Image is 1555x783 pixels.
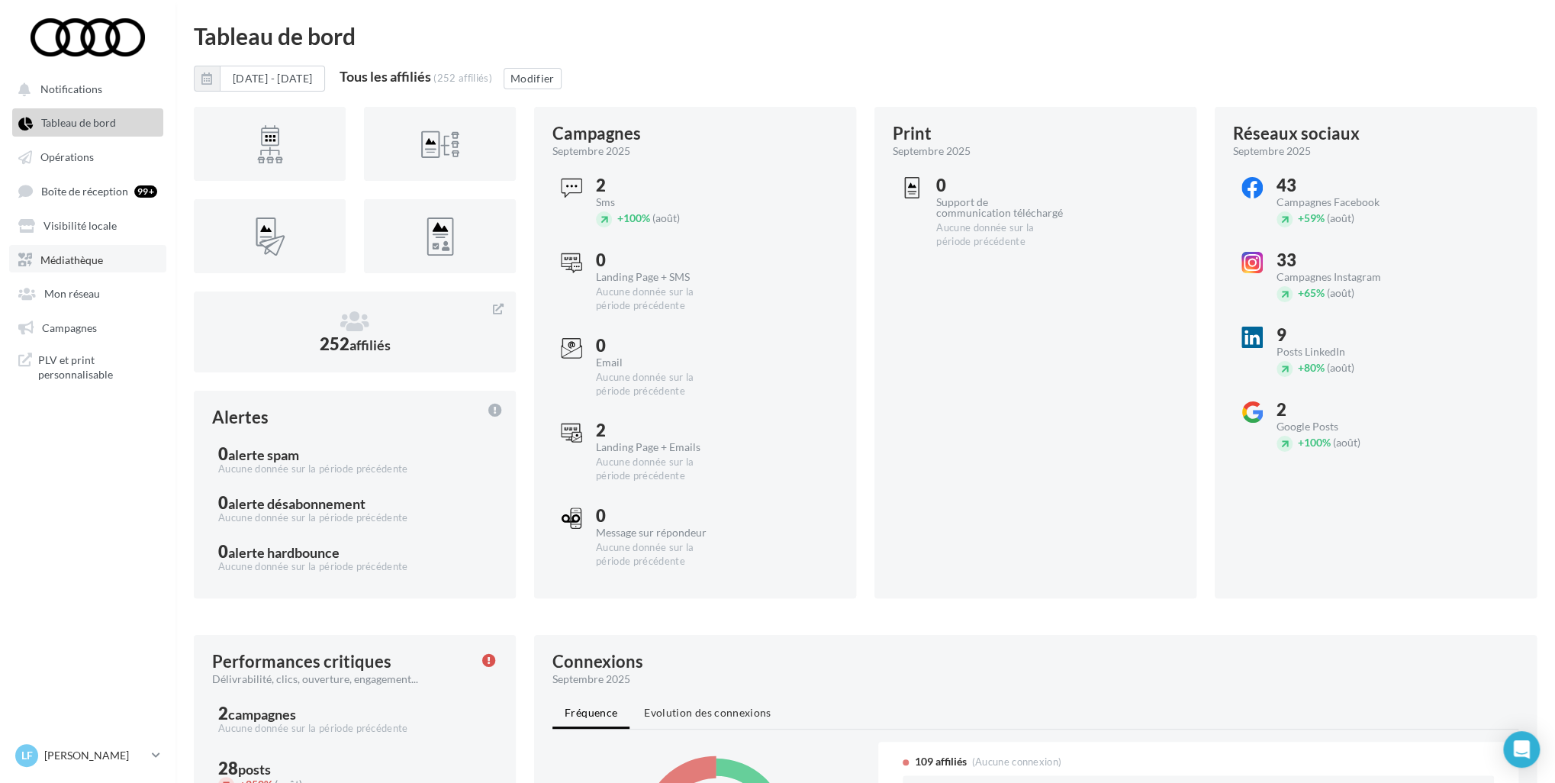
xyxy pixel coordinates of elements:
[1333,436,1360,449] span: (août)
[9,279,166,306] a: Mon réseau
[42,321,97,333] span: Campagnes
[552,672,630,687] span: septembre 2025
[893,125,932,142] div: Print
[596,285,723,313] div: Aucune donnée sur la période précédente
[1298,436,1331,449] span: 100%
[596,197,723,208] div: Sms
[596,252,723,269] div: 0
[218,446,491,462] div: 0
[194,66,325,92] button: [DATE] - [DATE]
[1298,286,1304,299] span: +
[9,75,160,102] button: Notifications
[1298,361,1304,374] span: +
[893,143,971,159] span: septembre 2025
[228,546,340,559] div: alerte hardbounce
[1298,286,1325,299] span: 65%
[212,409,269,426] div: Alertes
[936,197,1064,218] div: Support de communication téléchargé
[596,527,723,538] div: Message sur répondeur
[41,185,128,198] span: Boîte de réception
[596,357,723,368] div: Email
[44,287,100,300] span: Mon réseau
[552,125,641,142] div: Campagnes
[1277,421,1404,432] div: Google Posts
[218,722,491,736] div: Aucune donnée sur la période précédente
[228,497,365,511] div: alerte désabonnement
[617,211,623,224] span: +
[596,272,723,282] div: Landing Page + SMS
[9,245,166,272] a: Médiathèque
[9,176,166,205] a: Boîte de réception 99+
[1298,436,1304,449] span: +
[340,69,431,83] div: Tous les affiliés
[1277,197,1404,208] div: Campagnes Facebook
[218,495,491,511] div: 0
[504,68,562,89] button: Modifier
[596,456,723,483] div: Aucune donnée sur la période précédente
[218,543,491,560] div: 0
[596,371,723,398] div: Aucune donnée sur la période précédente
[38,353,157,382] span: PLV et print personnalisable
[1277,272,1404,282] div: Campagnes Instagram
[194,24,1537,47] div: Tableau de bord
[218,705,491,722] div: 2
[596,177,723,194] div: 2
[644,706,771,719] span: Evolution des connexions
[220,66,325,92] button: [DATE] - [DATE]
[1233,143,1311,159] span: septembre 2025
[1277,252,1404,269] div: 33
[936,177,1064,194] div: 0
[212,653,391,670] div: Performances critiques
[596,422,723,439] div: 2
[9,313,166,340] a: Campagnes
[596,541,723,569] div: Aucune donnée sur la période précédente
[617,211,650,224] span: 100%
[320,333,391,354] span: 252
[218,462,491,476] div: Aucune donnée sur la période précédente
[12,741,163,770] a: LF [PERSON_NAME]
[44,748,146,763] p: [PERSON_NAME]
[349,337,391,353] span: affiliés
[9,108,166,136] a: Tableau de bord
[433,72,492,84] div: (252 affiliés)
[652,211,680,224] span: (août)
[1277,177,1404,194] div: 43
[596,337,723,354] div: 0
[238,762,271,776] div: posts
[1298,211,1304,224] span: +
[40,82,102,95] span: Notifications
[21,748,33,763] span: LF
[1277,346,1404,357] div: Posts LinkedIn
[212,672,470,687] div: Délivrabilité, clics, ouverture, engagement...
[218,511,491,525] div: Aucune donnée sur la période précédente
[1298,211,1325,224] span: 59%
[9,211,166,238] a: Visibilité locale
[1233,125,1360,142] div: Réseaux sociaux
[552,653,643,670] div: Connexions
[936,221,1064,249] div: Aucune donnée sur la période précédente
[218,560,491,574] div: Aucune donnée sur la période précédente
[228,707,296,721] div: campagnes
[40,150,94,163] span: Opérations
[1298,361,1325,374] span: 80%
[40,253,103,266] span: Médiathèque
[228,448,299,462] div: alerte spam
[596,442,723,453] div: Landing Page + Emails
[971,756,1061,768] span: (Aucune connexion)
[1327,211,1354,224] span: (août)
[41,117,116,130] span: Tableau de bord
[43,219,117,232] span: Visibilité locale
[1327,361,1354,374] span: (août)
[552,143,630,159] span: septembre 2025
[1277,327,1404,343] div: 9
[134,185,157,198] div: 99+
[9,143,166,170] a: Opérations
[1277,401,1404,418] div: 2
[596,507,723,524] div: 0
[9,346,166,388] a: PLV et print personnalisable
[914,754,966,769] span: 109 affiliés
[1503,731,1540,768] div: Open Intercom Messenger
[218,760,491,777] div: 28
[1327,286,1354,299] span: (août)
